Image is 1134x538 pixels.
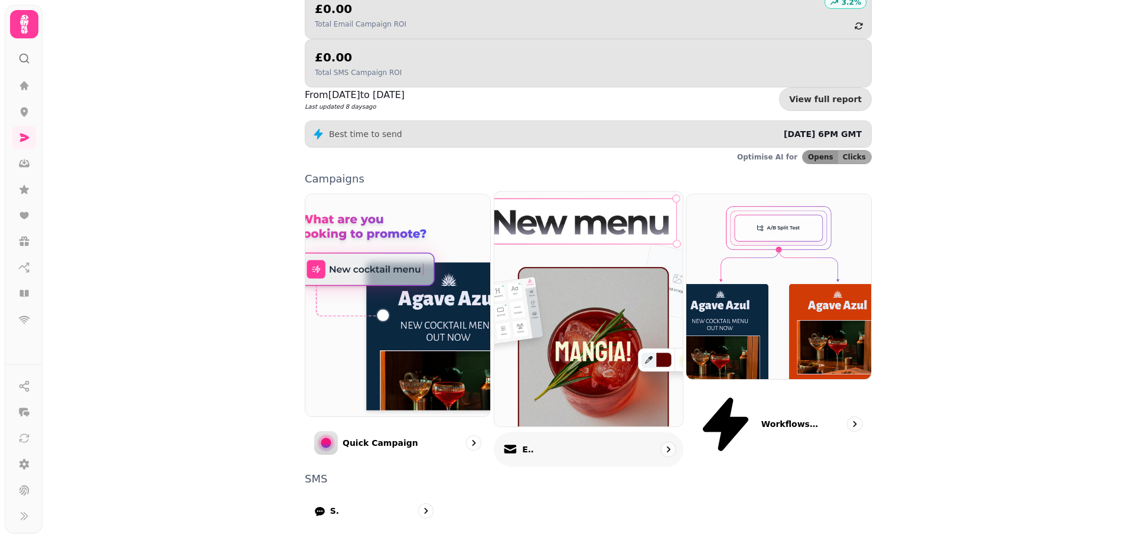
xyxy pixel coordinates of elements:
p: Campaigns [305,174,872,184]
span: [DATE] 6PM GMT [784,129,862,139]
p: Last updated 8 days ago [305,102,405,111]
img: Workflows (coming soon) [686,194,871,379]
a: Workflows (coming soon)Workflows (coming soon) [686,194,872,464]
h2: £0.00 [315,49,402,66]
a: Quick CampaignQuick Campaign [305,194,491,464]
svg: go to [468,437,480,449]
a: SMS [305,494,443,528]
p: Total SMS Campaign ROI [315,68,402,77]
h2: £0.00 [315,1,406,17]
button: Opens [803,151,838,164]
img: Email [485,180,692,439]
p: From [DATE] to [DATE] [305,88,405,102]
p: Best time to send [329,128,402,140]
a: EmailEmail [494,191,683,467]
svg: go to [849,418,861,430]
span: Clicks [843,154,866,161]
p: Optimise AI for [737,152,797,162]
p: Email [522,444,534,455]
svg: go to [662,444,674,455]
p: SMS [305,474,872,484]
span: Opens [808,154,833,161]
svg: go to [420,505,432,517]
p: Workflows (coming soon) [761,418,820,430]
p: SMS [330,505,339,517]
button: Clicks [838,151,871,164]
p: Quick Campaign [343,437,418,449]
img: Quick Campaign [305,194,490,416]
a: View full report [779,87,872,111]
p: Total Email Campaign ROI [315,19,406,29]
button: refresh [849,16,869,36]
